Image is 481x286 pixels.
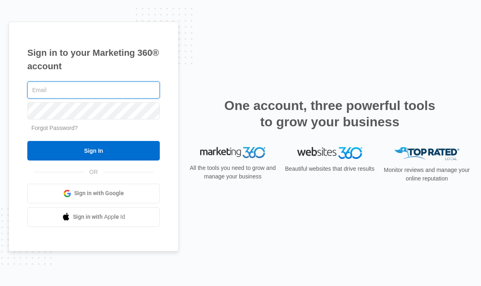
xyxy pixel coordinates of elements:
[284,165,375,173] p: Beautiful websites that drive results
[27,207,160,227] a: Sign in with Apple Id
[84,168,104,176] span: OR
[222,97,438,130] h2: One account, three powerful tools to grow your business
[74,189,124,198] span: Sign in with Google
[394,147,459,161] img: Top Rated Local
[27,184,160,203] a: Sign in with Google
[27,141,160,161] input: Sign In
[200,147,265,158] img: Marketing 360
[187,164,278,181] p: All the tools you need to grow and manage your business
[381,166,472,183] p: Monitor reviews and manage your online reputation
[73,213,125,221] span: Sign in with Apple Id
[27,46,160,73] h1: Sign in to your Marketing 360® account
[27,81,160,99] input: Email
[31,125,78,131] a: Forgot Password?
[297,147,362,159] img: Websites 360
